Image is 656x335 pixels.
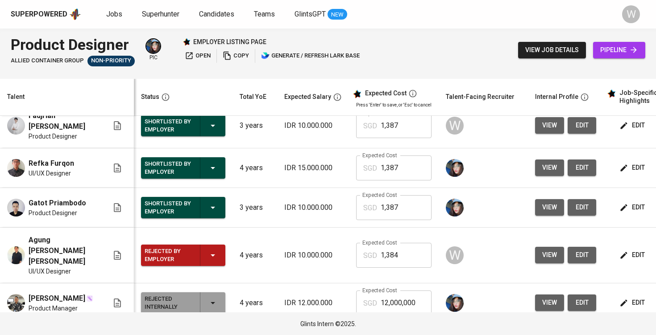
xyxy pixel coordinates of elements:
[259,49,362,63] button: lark generate / refresh lark base
[29,304,78,313] span: Product Manager
[142,9,181,20] a: Superhunter
[29,208,77,217] span: Product Designer
[145,198,193,217] div: Shortlisted by Employer
[254,9,277,20] a: Teams
[145,158,193,178] div: Shortlisted by Employer
[446,199,464,217] img: diazagista@glints.com
[7,199,25,217] img: Gatot Priambodo
[29,110,98,132] span: Fadjrian [PERSON_NAME]
[284,202,342,213] p: IDR 10.000.000
[7,294,25,312] img: Reynald Daffa Pahlevi
[254,10,275,18] span: Teams
[518,42,586,58] button: view job details
[618,117,648,134] button: edit
[363,121,377,131] p: SGD
[568,117,596,134] button: edit
[568,294,596,311] button: edit
[11,8,81,21] a: Superpoweredapp logo
[29,267,71,276] span: UI/UX Designer
[183,49,213,63] a: open
[7,246,25,264] img: Agung Sadewo Parmanto
[575,297,589,308] span: edit
[295,9,347,20] a: GlintsGPT NEW
[356,102,432,108] p: Press 'Enter' to save, or 'Esc' to cancel
[568,199,596,216] button: edit
[621,202,645,213] span: edit
[261,51,270,60] img: lark
[542,249,557,261] span: view
[261,51,360,61] span: generate / refresh lark base
[7,91,25,102] div: Talent
[600,45,638,56] span: pipeline
[185,51,211,61] span: open
[353,90,361,98] img: glints_star.svg
[240,202,270,213] p: 3 years
[575,249,589,261] span: edit
[542,162,557,173] span: view
[142,10,179,18] span: Superhunter
[284,298,342,308] p: IDR 12.000.000
[106,9,124,20] a: Jobs
[7,159,25,177] img: Refka Furqon
[29,293,85,304] span: [PERSON_NAME]
[363,163,377,174] p: SGD
[141,115,225,136] button: Shortlisted by Employer
[593,42,645,58] a: pipeline
[621,297,645,308] span: edit
[535,91,578,102] div: Internal Profile
[29,169,71,178] span: UI/UX Designer
[618,199,648,216] button: edit
[363,203,377,213] p: SGD
[240,250,270,261] p: 4 years
[284,163,342,173] p: IDR 15.000.000
[284,250,342,261] p: IDR 10.000.000
[69,8,81,21] img: app logo
[87,57,135,65] span: Non-Priority
[145,116,193,135] div: Shortlisted by Employer
[29,198,86,208] span: Gatot Priambodo
[223,51,249,61] span: copy
[145,38,161,61] div: pic
[542,202,557,213] span: view
[363,250,377,261] p: SGD
[220,49,251,63] button: copy
[622,5,640,23] div: W
[146,39,160,53] img: diazagista@glints.com
[87,56,135,66] div: Pending Client’s Feedback
[618,247,648,263] button: edit
[199,10,234,18] span: Candidates
[363,298,377,309] p: SGD
[575,162,589,173] span: edit
[618,159,648,176] button: edit
[86,295,93,302] img: magic_wand.svg
[575,120,589,131] span: edit
[568,247,596,263] button: edit
[141,157,225,179] button: Shortlisted by Employer
[240,120,270,131] p: 3 years
[11,34,135,56] div: Product Designer
[618,294,648,311] button: edit
[446,91,515,102] div: Talent-Facing Recruiter
[446,159,464,177] img: diazagista@glints.com
[7,117,25,135] img: Fadjrian Gibran Falahqie
[446,246,464,264] div: W
[575,202,589,213] span: edit
[11,9,67,20] div: Superpowered
[607,89,616,98] img: glints_star.svg
[240,298,270,308] p: 4 years
[621,249,645,261] span: edit
[29,235,98,267] span: Agung [PERSON_NAME] [PERSON_NAME]
[446,294,464,312] img: diazagista@glints.com
[446,117,464,135] div: W
[141,245,225,266] button: Rejected by Employer
[284,91,331,102] div: Expected Salary
[29,132,77,141] span: Product Designer
[295,10,326,18] span: GlintsGPT
[240,163,270,173] p: 4 years
[568,159,596,176] a: edit
[621,120,645,131] span: edit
